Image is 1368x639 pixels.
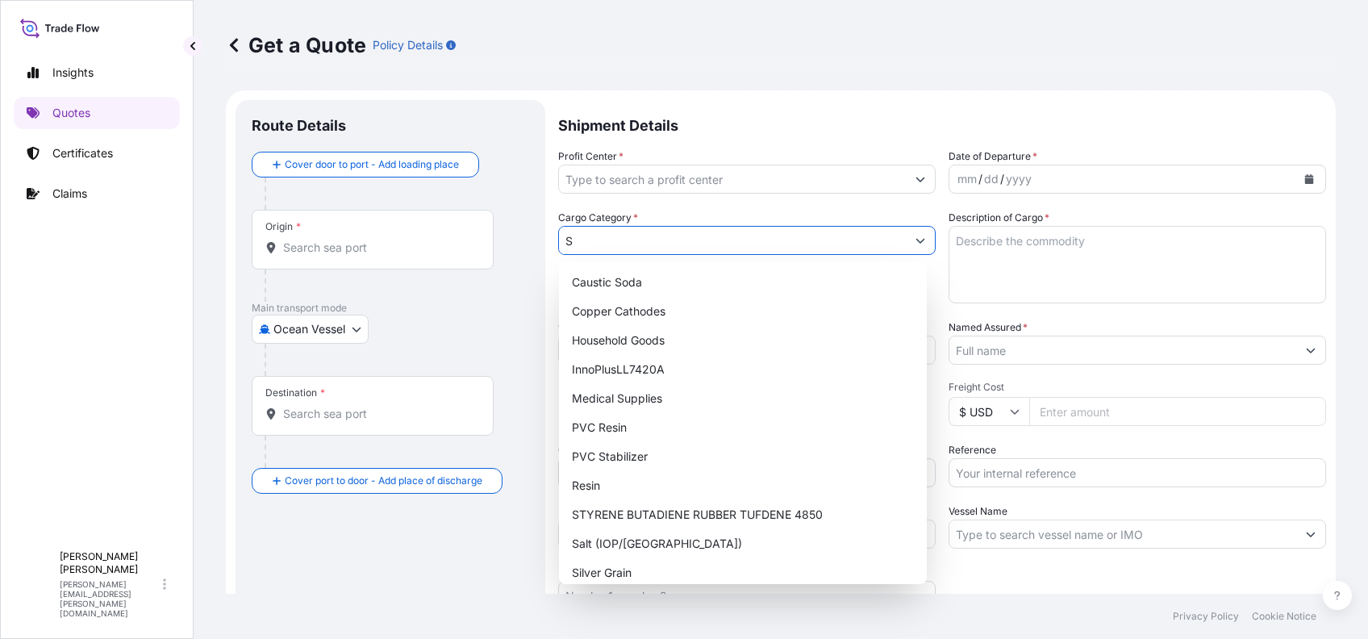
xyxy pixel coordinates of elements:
[1029,397,1326,426] input: Enter amount
[52,105,90,121] p: Quotes
[906,226,935,255] button: Show suggestions
[1296,336,1325,365] button: Show suggestions
[949,381,1326,394] span: Freight Cost
[52,186,87,202] p: Claims
[558,148,624,165] label: Profit Center
[1296,166,1322,192] button: Calendar
[1173,610,1239,623] p: Privacy Policy
[60,579,160,618] p: [PERSON_NAME][EMAIL_ADDRESS][PERSON_NAME][DOMAIN_NAME]
[52,65,94,81] p: Insights
[52,145,113,161] p: Certificates
[373,37,443,53] p: Policy Details
[949,148,1037,165] span: Date of Departure
[949,319,1028,336] label: Named Assured
[565,297,920,326] div: Copper Cathodes
[285,157,459,173] span: Cover door to port - Add loading place
[273,321,345,337] span: Ocean Vessel
[906,165,935,194] button: Show suggestions
[558,100,1326,148] p: Shipment Details
[265,386,325,399] div: Destination
[265,220,301,233] div: Origin
[565,558,920,587] div: Silver Grain
[285,473,482,489] span: Cover port to door - Add place of discharge
[1000,169,1004,189] div: /
[565,529,920,558] div: Salt (IOP/[GEOGRAPHIC_DATA])
[559,226,906,255] input: Select a commodity type
[283,240,473,256] input: Origin
[565,413,920,442] div: PVC Resin
[982,169,1000,189] div: day,
[949,442,996,458] label: Reference
[60,550,160,576] p: [PERSON_NAME] [PERSON_NAME]
[949,458,1326,487] input: Your internal reference
[565,471,920,500] div: Resin
[252,315,369,344] button: Select transport
[565,355,920,384] div: InnoPlusLL7420A
[33,576,41,592] span: J
[978,169,982,189] div: /
[226,32,366,58] p: Get a Quote
[252,116,346,136] p: Route Details
[949,503,1007,520] label: Vessel Name
[565,384,920,413] div: Medical Supplies
[559,165,906,194] input: Type to search a profit center
[565,442,920,471] div: PVC Stabilizer
[949,520,1296,549] input: Type to search vessel name or IMO
[565,500,920,529] div: STYRENE BUTADIENE RUBBER TUFDENE 4850
[949,210,1049,226] label: Description of Cargo
[949,336,1296,365] input: Full name
[558,210,638,226] label: Cargo Category
[1004,169,1033,189] div: year,
[1296,520,1325,549] button: Show suggestions
[565,326,920,355] div: Household Goods
[283,406,473,422] input: Destination
[252,302,529,315] p: Main transport mode
[565,268,920,297] div: Caustic Soda
[956,169,978,189] div: month,
[1252,610,1316,623] p: Cookie Notice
